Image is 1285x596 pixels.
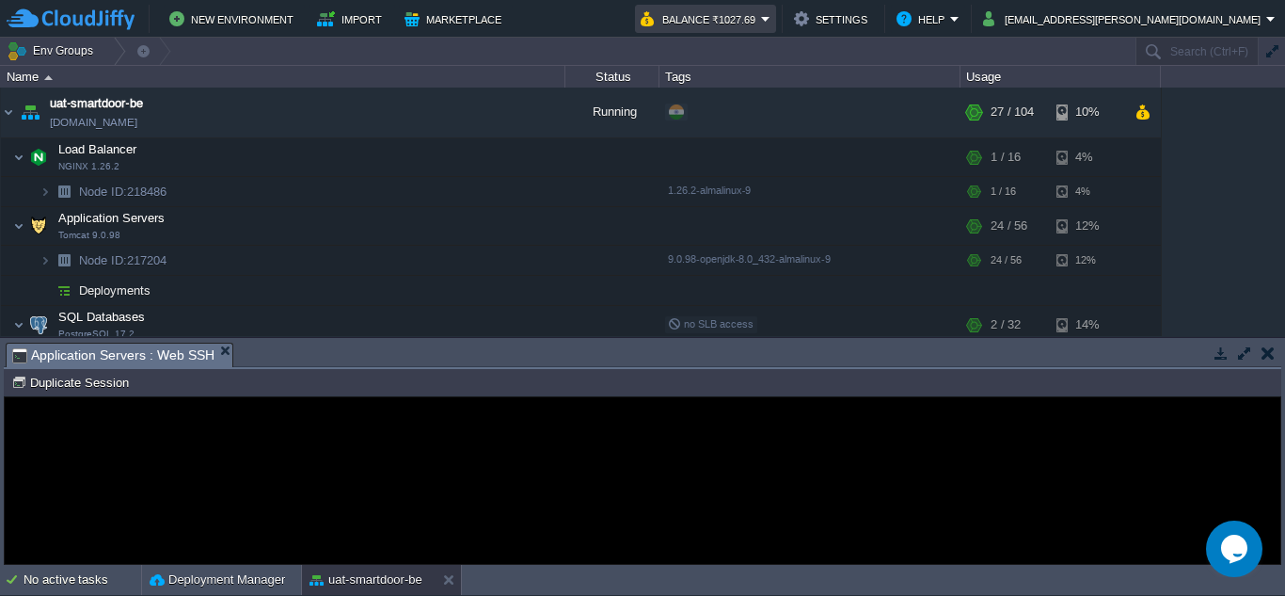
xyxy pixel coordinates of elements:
img: CloudJiffy [7,8,135,31]
img: AMDAwAAAACH5BAEAAAAALAAAAAABAAEAAAICRAEAOw== [13,138,24,176]
span: SQL Databases [56,309,148,325]
a: Node ID:218486 [77,184,169,200]
img: AMDAwAAAACH5BAEAAAAALAAAAAABAAEAAAICRAEAOw== [51,246,77,275]
div: 24 / 56 [991,246,1022,275]
button: Duplicate Session [11,374,135,391]
button: Env Groups [7,38,100,64]
div: 12% [1056,246,1118,275]
div: Tags [660,66,960,88]
img: AMDAwAAAACH5BAEAAAAALAAAAAABAAEAAAICRAEAOw== [40,276,51,305]
span: Tomcat 9.0.98 [58,230,120,241]
img: AMDAwAAAACH5BAEAAAAALAAAAAABAAEAAAICRAEAOw== [25,138,52,176]
iframe: chat widget [1206,521,1266,577]
img: AMDAwAAAACH5BAEAAAAALAAAAAABAAEAAAICRAEAOw== [51,177,77,206]
img: AMDAwAAAACH5BAEAAAAALAAAAAABAAEAAAICRAEAOw== [51,276,77,305]
div: No active tasks [24,565,141,595]
a: SQL DatabasesPostgreSQL 17.2 [56,310,148,324]
div: 4% [1056,177,1118,206]
div: 27 / 104 [991,87,1034,137]
a: [DOMAIN_NAME] [50,113,137,132]
span: 218486 [77,184,169,200]
a: Deployments [77,282,153,298]
img: AMDAwAAAACH5BAEAAAAALAAAAAABAAEAAAICRAEAOw== [13,207,24,245]
span: 1.26.2-almalinux-9 [668,185,751,196]
img: AMDAwAAAACH5BAEAAAAALAAAAAABAAEAAAICRAEAOw== [40,246,51,275]
h1: Error [427,22,849,58]
div: 4% [1056,138,1118,176]
span: PostgreSQL 17.2 [58,329,135,340]
button: New Environment [169,8,299,30]
span: Application Servers [56,210,167,226]
div: 24 / 56 [991,207,1027,245]
button: Settings [794,8,873,30]
button: Deployment Manager [150,571,285,589]
div: Status [566,66,658,88]
button: Balance ₹1027.69 [641,8,761,30]
a: uat-smartdoor-be [50,94,143,113]
span: 217204 [77,252,169,268]
a: Application ServersTomcat 9.0.98 [56,211,167,225]
button: Help [896,8,950,30]
div: 2 / 32 [991,306,1021,344]
button: uat-smartdoor-be [309,571,422,589]
img: AMDAwAAAACH5BAEAAAAALAAAAAABAAEAAAICRAEAOw== [40,177,51,206]
div: Running [565,87,659,137]
span: NGINX 1.26.2 [58,161,119,172]
button: Marketplace [405,8,507,30]
span: no SLB access [668,318,754,330]
p: An error has occurred and this action cannot be completed. If the problem persists, please notify... [427,73,849,130]
span: Load Balancer [56,141,139,157]
img: AMDAwAAAACH5BAEAAAAALAAAAAABAAEAAAICRAEAOw== [17,87,43,137]
button: Import [317,8,388,30]
div: 14% [1056,306,1118,344]
img: AMDAwAAAACH5BAEAAAAALAAAAAABAAEAAAICRAEAOw== [25,306,52,344]
img: AMDAwAAAACH5BAEAAAAALAAAAAABAAEAAAICRAEAOw== [25,207,52,245]
a: Load BalancerNGINX 1.26.2 [56,142,139,156]
div: 12% [1056,207,1118,245]
span: Node ID: [79,253,127,267]
div: 1 / 16 [991,138,1021,176]
div: Name [2,66,564,88]
div: Usage [961,66,1160,88]
span: Application Servers : Web SSH [12,344,214,367]
div: 1 / 16 [991,177,1016,206]
a: Node ID:217204 [77,252,169,268]
span: Node ID: [79,185,127,199]
img: AMDAwAAAACH5BAEAAAAALAAAAAABAAEAAAICRAEAOw== [44,75,53,80]
img: AMDAwAAAACH5BAEAAAAALAAAAAABAAEAAAICRAEAOw== [13,306,24,344]
button: [EMAIL_ADDRESS][PERSON_NAME][DOMAIN_NAME] [983,8,1266,30]
img: AMDAwAAAACH5BAEAAAAALAAAAAABAAEAAAICRAEAOw== [1,87,16,137]
span: 9.0.98-openjdk-8.0_432-almalinux-9 [668,253,831,265]
div: 10% [1056,87,1118,137]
